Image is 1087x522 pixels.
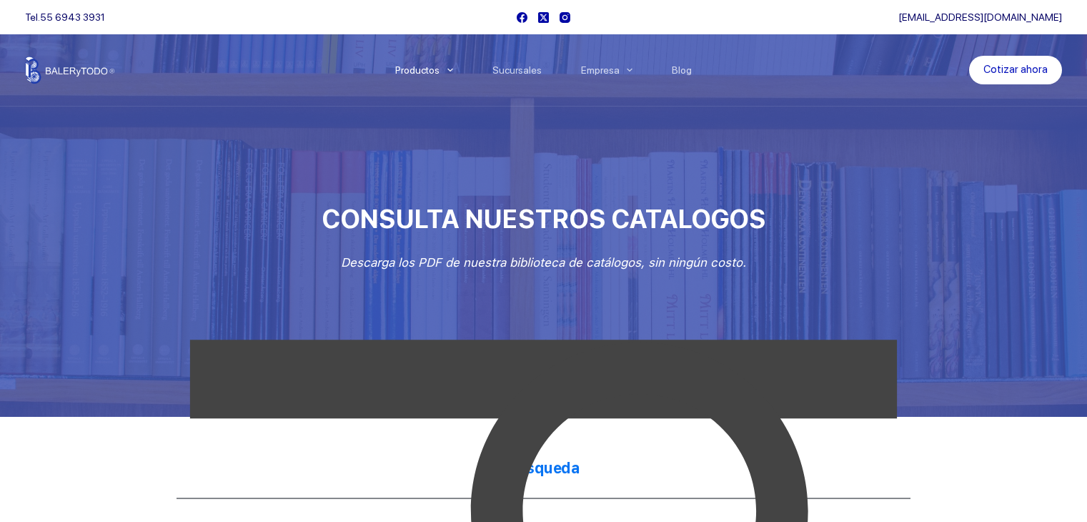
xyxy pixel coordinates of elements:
a: X (Twitter) [538,12,549,23]
a: Instagram [560,12,570,23]
a: Facebook [517,12,527,23]
span: Tel. [25,11,105,23]
a: [EMAIL_ADDRESS][DOMAIN_NAME] [898,11,1062,23]
a: 55 6943 3931 [40,11,105,23]
img: Balerytodo [25,56,114,84]
nav: Menu Principal [375,34,712,106]
a: Cotizar ahora [969,56,1062,84]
